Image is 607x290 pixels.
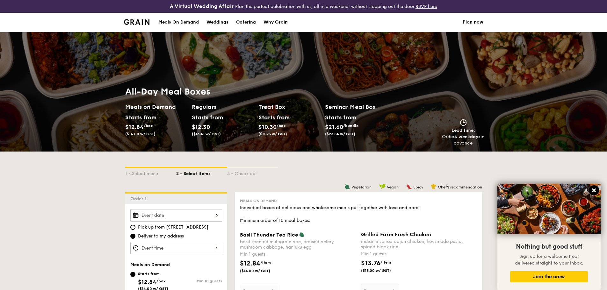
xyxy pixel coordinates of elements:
[156,279,166,283] span: /box
[240,268,283,273] span: ($14.00 w/ GST)
[497,184,601,234] img: DSC07876-Edit02-Large.jpeg
[138,279,156,286] span: $12.84
[130,225,135,230] input: Pick up from [STREET_ADDRESS]
[589,185,599,195] button: Close
[516,243,582,251] span: Nothing but good stuff
[130,262,170,267] span: Meals on Demand
[361,239,477,250] div: indian inspired cajun chicken, housmade pesto, spiced black rice
[203,13,232,32] a: Weddings
[361,251,477,257] div: Min 1 guests
[325,124,343,131] span: $21.60
[125,103,187,111] h2: Meals on Demand
[232,13,260,32] a: Catering
[125,113,154,122] div: Starts from
[240,251,356,258] div: Min 1 guests
[130,234,135,239] input: Deliver to my address
[206,13,228,32] div: Weddings
[144,124,153,128] span: /box
[351,185,372,189] span: Vegetarian
[130,196,149,202] span: Order 1
[387,185,399,189] span: Vegan
[120,3,487,10] div: Plan the perfect celebration with us, all in a weekend, without stepping out the door.
[416,4,437,9] a: RSVP here
[325,132,355,136] span: ($23.54 w/ GST)
[452,128,475,133] span: Lead time:
[138,271,168,276] div: Starts from
[343,124,358,128] span: /bundle
[438,185,482,189] span: Chef's recommendation
[125,132,155,136] span: ($14.00 w/ GST)
[406,184,412,189] img: icon-spicy.37a8142b.svg
[260,260,271,265] span: /item
[442,134,485,146] div: Order in advance
[155,13,203,32] a: Meals On Demand
[258,103,320,111] h2: Treat Box
[125,124,144,131] span: $12.84
[240,232,298,238] span: Basil Thunder Tea Rice
[413,185,423,189] span: Spicy
[260,13,292,32] a: Why Grain
[361,268,404,273] span: ($15.00 w/ GST)
[277,124,286,128] span: /box
[176,168,227,177] div: 2 - Select items
[227,168,278,177] div: 3 - Check out
[431,184,437,189] img: icon-chef-hat.a58ddaea.svg
[240,199,277,203] span: Meals on Demand
[192,103,253,111] h2: Regulars
[240,260,260,267] span: $12.84
[130,272,135,277] input: Starts from$12.84/box($14.00 w/ GST)Min 10 guests
[192,124,210,131] span: $12.30
[240,205,477,224] div: Individual boxes of delicious and wholesome meals put together with love and care. Minimum order ...
[236,13,256,32] div: Catering
[258,132,287,136] span: ($11.23 w/ GST)
[454,134,481,139] strong: 4 weekdays
[170,3,234,10] h4: A Virtual Wedding Affair
[459,119,468,126] img: icon-clock.2db775ea.svg
[192,113,220,122] div: Starts from
[158,13,199,32] div: Meals On Demand
[258,113,287,122] div: Starts from
[192,132,221,136] span: ($13.41 w/ GST)
[130,209,222,222] input: Event date
[138,233,184,239] span: Deliver to my address
[124,19,150,25] img: Grain
[125,86,392,97] h1: All-Day Meal Boxes
[325,103,392,111] h2: Seminar Meal Box
[125,168,176,177] div: 1 - Select menu
[344,184,350,189] img: icon-vegetarian.fe4039eb.svg
[240,239,356,250] div: basil scented multigrain rice, braised celery mushroom cabbage, hanjuku egg
[176,279,222,283] div: Min 10 guests
[515,254,583,266] span: Sign up for a welcome treat delivered straight to your inbox.
[124,19,150,25] a: Logotype
[463,13,483,32] a: Plan now
[264,13,288,32] div: Why Grain
[380,260,391,265] span: /item
[361,231,431,237] span: Grilled Farm Fresh Chicken
[325,113,356,122] div: Starts from
[138,224,208,230] span: Pick up from [STREET_ADDRESS]
[299,231,305,237] img: icon-vegetarian.fe4039eb.svg
[379,184,386,189] img: icon-vegan.f8ff3823.svg
[361,259,380,267] span: $13.76
[258,124,277,131] span: $10.30
[130,242,222,254] input: Event time
[510,271,588,282] button: Join the crew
